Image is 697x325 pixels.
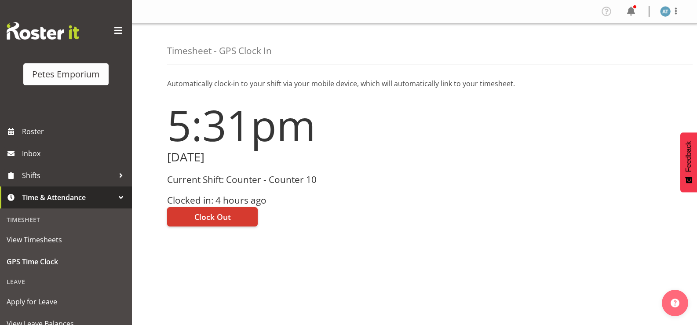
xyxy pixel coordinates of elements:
div: Leave [2,273,130,291]
h3: Current Shift: Counter - Counter 10 [167,175,409,185]
img: Rosterit website logo [7,22,79,40]
span: Time & Attendance [22,191,114,204]
span: View Timesheets [7,233,125,246]
a: View Timesheets [2,229,130,251]
div: Timesheet [2,211,130,229]
h4: Timesheet - GPS Clock In [167,46,272,56]
span: Inbox [22,147,128,160]
span: Feedback [685,141,693,172]
h2: [DATE] [167,150,409,164]
button: Feedback - Show survey [680,132,697,192]
span: Shifts [22,169,114,182]
a: Apply for Leave [2,291,130,313]
h3: Clocked in: 4 hours ago [167,195,409,205]
span: GPS Time Clock [7,255,125,268]
img: help-xxl-2.png [671,299,679,307]
span: Apply for Leave [7,295,125,308]
div: Petes Emporium [32,68,100,81]
button: Clock Out [167,207,258,226]
a: GPS Time Clock [2,251,130,273]
span: Roster [22,125,128,138]
h1: 5:31pm [167,101,409,149]
p: Automatically clock-in to your shift via your mobile device, which will automatically link to you... [167,78,662,89]
img: alex-micheal-taniwha5364.jpg [660,6,671,17]
span: Clock Out [194,211,231,223]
